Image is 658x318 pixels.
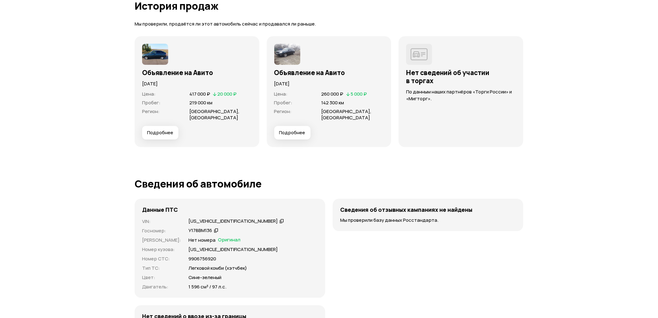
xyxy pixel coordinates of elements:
[274,108,292,115] span: Регион :
[142,265,181,272] p: Тип ТС :
[188,246,278,253] p: [US_VEHICLE_IDENTIFICATION_NUMBER]
[322,99,344,106] span: 142 300 км
[135,21,523,27] p: Мы проверили, продаётся ли этот автомобиль сейчас и продавался ли раньше.
[142,227,181,234] p: Госномер :
[322,108,372,121] span: [GEOGRAPHIC_DATA], [GEOGRAPHIC_DATA]
[351,91,367,97] span: 5 000 ₽
[142,99,160,106] span: Пробег :
[188,274,221,281] p: Сине-зеленый
[142,218,181,225] p: VIN :
[142,126,178,140] button: Подробнее
[322,91,344,97] span: 260 000 ₽
[147,130,173,136] span: Подробнее
[142,246,181,253] p: Номер кузова :
[188,283,226,290] p: 1 596 см³ / 97 л.с.
[188,227,212,234] div: У178ВМ136
[188,218,278,225] div: [US_VEHICLE_IDENTIFICATION_NUMBER]
[135,178,523,189] h1: Сведения об автомобиле
[142,108,160,115] span: Регион :
[142,283,181,290] p: Двигатель :
[189,91,210,97] span: 417 000 ₽
[274,69,384,77] h3: Объявление на Авито
[142,237,181,244] p: [PERSON_NAME] :
[274,80,384,87] p: [DATE]
[188,255,216,262] p: 9906756920
[218,237,240,244] span: Оригинал
[142,80,252,87] p: [DATE]
[274,91,288,97] span: Цена :
[406,88,516,102] p: По данным наших партнёров «Торги России» и «Мигторг».
[188,265,247,272] p: Легковой комби (хэтчбек)
[142,206,178,213] h4: Данные ПТС
[217,91,237,97] span: 20 000 ₽
[142,274,181,281] p: Цвет :
[279,130,305,136] span: Подробнее
[142,91,155,97] span: Цена :
[340,206,472,213] h4: Сведения об отзывных кампаниях не найдены
[274,126,311,140] button: Подробнее
[189,99,212,106] span: 219 000 км
[189,108,239,121] span: [GEOGRAPHIC_DATA], [GEOGRAPHIC_DATA]
[340,217,516,224] p: Мы проверили базу данных Росстандарта.
[142,255,181,262] p: Номер СТС :
[188,237,215,244] p: Нет номера
[142,69,252,77] h3: Объявление на Авито
[274,99,293,106] span: Пробег :
[406,69,516,85] h3: Нет сведений об участии в торгах
[135,0,523,12] h1: История продаж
